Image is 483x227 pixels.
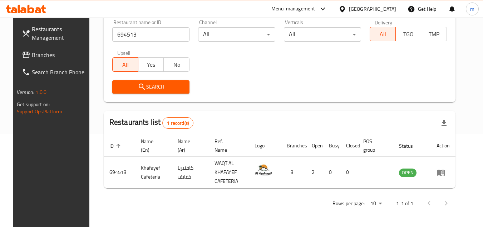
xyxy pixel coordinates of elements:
span: Restaurants Management [32,25,88,42]
a: Branches [16,46,94,63]
div: Menu [437,168,450,177]
p: 1-1 of 1 [396,199,413,208]
span: All [115,60,135,70]
div: Export file [435,114,453,132]
a: Search Branch Phone [16,63,94,81]
img: Khafayef Cafeteria [255,162,272,180]
span: Branches [32,51,88,59]
div: All [284,27,361,42]
div: OPEN [399,169,417,177]
div: All [198,27,275,42]
td: WAQT AL KHAFAYEF CAFETERIA [209,157,249,188]
span: Name (Ar) [178,137,200,154]
button: TGO [395,27,422,41]
span: No [167,60,187,70]
span: Status [399,142,422,150]
button: All [370,27,396,41]
span: Get support on: [17,100,50,109]
th: Open [306,135,323,157]
th: Logo [249,135,281,157]
span: 1.0.0 [35,88,46,97]
table: enhanced table [104,135,455,188]
td: كافتيريا خفايف [172,157,208,188]
span: POS group [363,137,385,154]
button: Yes [138,57,164,72]
label: Delivery [375,20,393,25]
span: 1 record(s) [163,120,193,127]
span: OPEN [399,169,417,177]
th: Branches [281,135,306,157]
input: Search for restaurant name or ID.. [112,27,189,42]
th: Closed [340,135,358,157]
td: 0 [340,157,358,188]
th: Busy [323,135,340,157]
div: Menu-management [271,5,315,13]
button: No [163,57,189,72]
span: Name (En) [141,137,163,154]
td: 2 [306,157,323,188]
div: Rows per page: [368,198,385,209]
div: Total records count [162,117,193,129]
a: Restaurants Management [16,20,94,46]
h2: Restaurants list [109,117,193,129]
a: Support.OpsPlatform [17,107,62,116]
td: 0 [323,157,340,188]
div: [GEOGRAPHIC_DATA] [349,5,396,13]
td: Khafayef Cafeteria [135,157,172,188]
span: Ref. Name [215,137,240,154]
th: Action [431,135,455,157]
span: Yes [141,60,161,70]
span: TGO [399,29,419,39]
td: 3 [281,157,306,188]
button: TMP [421,27,447,41]
td: 694513 [104,157,135,188]
span: ID [109,142,123,150]
button: All [112,57,138,72]
span: m [470,5,474,13]
span: All [373,29,393,39]
span: Search [118,82,184,91]
span: Search Branch Phone [32,68,88,76]
p: Rows per page: [332,199,365,208]
span: TMP [424,29,444,39]
button: Search [112,80,189,94]
span: Version: [17,88,34,97]
label: Upsell [117,50,130,55]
